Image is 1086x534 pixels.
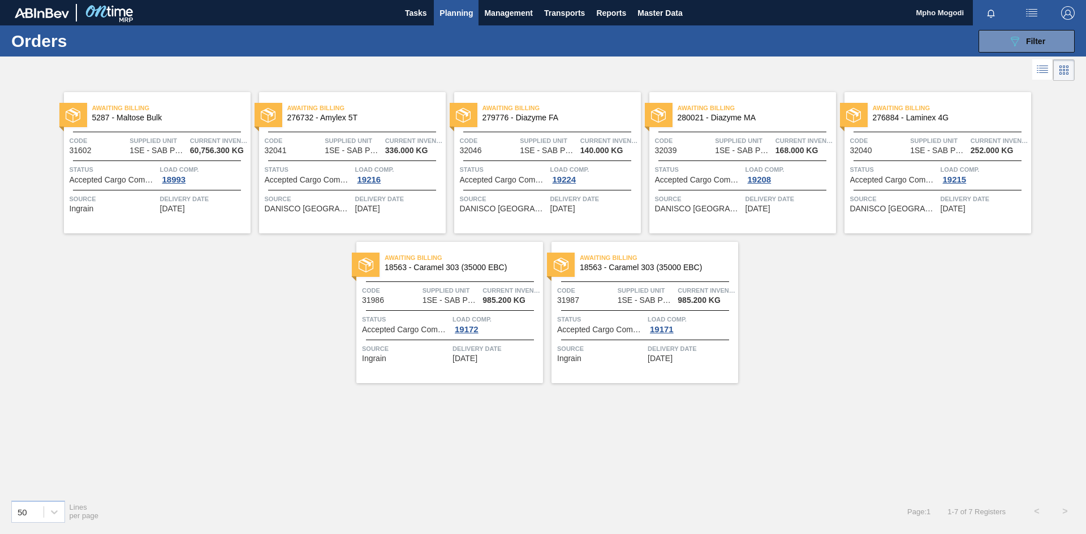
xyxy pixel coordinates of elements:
[55,92,251,233] a: statusAwaiting Billing5287 - Maltose BulkCode31602Supplied Unit1SE - SAB Polokwane BreweryCurrent...
[557,314,645,325] span: Status
[580,146,623,155] span: 140.000 KG
[11,34,180,47] h1: Orders
[745,193,833,205] span: Delivery Date
[385,135,443,146] span: Current inventory
[971,146,1014,155] span: 252.000 KG
[655,193,743,205] span: Source
[745,164,833,184] a: Load Comp.19208
[287,102,446,114] span: Awaiting Billing
[70,176,157,184] span: Accepted Cargo Composition
[160,164,248,175] span: Load Comp.
[287,114,437,122] span: 276732 - Amylex 5T
[355,175,383,184] div: 19216
[678,285,735,296] span: Current inventory
[265,176,352,184] span: Accepted Cargo Composition
[160,205,185,213] span: 09/20/2025
[130,135,187,146] span: Supplied Unit
[70,135,127,146] span: Code
[362,296,384,305] span: 31986
[355,193,443,205] span: Delivery Date
[971,135,1028,146] span: Current inventory
[637,6,682,20] span: Master Data
[160,175,188,184] div: 18993
[941,164,1028,175] span: Load Comp.
[580,135,638,146] span: Current inventory
[70,193,157,205] span: Source
[423,285,480,296] span: Supplied Unit
[460,135,518,146] span: Code
[348,242,543,383] a: statusAwaiting Billing18563 - Caramel 303 (35000 EBC)Code31986Supplied Unit1SE - SAB Polokwane Br...
[678,114,827,122] span: 280021 - Diazyme MA
[873,102,1031,114] span: Awaiting Billing
[775,135,833,146] span: Current inventory
[520,146,576,155] span: 1SE - SAB Polokwane Brewery
[941,193,1028,205] span: Delivery Date
[1053,59,1075,81] div: Card Vision
[557,343,645,354] span: Source
[362,325,450,334] span: Accepted Cargo Composition
[70,503,99,520] span: Lines per page
[265,205,352,213] span: DANISCO SOUTH AFRICA (PTY) LTD
[66,108,80,123] img: status
[265,146,287,155] span: 32041
[580,252,738,263] span: Awaiting Billing
[550,205,575,213] span: 10/01/2025
[910,146,967,155] span: 1SE - SAB Polokwane Brewery
[460,164,548,175] span: Status
[941,205,966,213] span: 10/01/2025
[70,164,157,175] span: Status
[979,30,1075,53] button: Filter
[596,6,626,20] span: Reports
[385,146,428,155] span: 336.000 KG
[873,114,1022,122] span: 276884 - Laminex 4G
[651,108,666,123] img: status
[618,296,674,305] span: 1SE - SAB Polokwane Brewery
[850,135,908,146] span: Code
[160,193,248,205] span: Delivery Date
[655,135,713,146] span: Code
[648,354,673,363] span: 10/03/2025
[947,507,1006,516] span: 1 - 7 of 7 Registers
[655,205,743,213] span: DANISCO SOUTH AFRICA (PTY) LTD
[554,258,568,272] img: status
[385,252,543,263] span: Awaiting Billing
[482,285,540,296] span: Current inventory
[1023,497,1051,526] button: <
[265,164,352,175] span: Status
[941,164,1028,184] a: Load Comp.19215
[355,164,443,175] span: Load Comp.
[439,6,473,20] span: Planning
[836,92,1031,233] a: statusAwaiting Billing276884 - Laminex 4GCode32040Supplied Unit1SE - SAB Polokwane BreweryCurrent...
[1032,59,1053,81] div: List Vision
[261,108,275,123] img: status
[456,108,471,123] img: status
[715,135,773,146] span: Supplied Unit
[265,193,352,205] span: Source
[557,354,581,363] span: Ingrain
[850,164,938,175] span: Status
[460,193,548,205] span: Source
[160,164,248,184] a: Load Comp.18993
[325,146,381,155] span: 1SE - SAB Polokwane Brewery
[655,176,743,184] span: Accepted Cargo Composition
[251,92,446,233] a: statusAwaiting Billing276732 - Amylex 5TCode32041Supplied Unit1SE - SAB Polokwane BreweryCurrent ...
[648,314,735,334] a: Load Comp.19171
[385,263,534,272] span: 18563 - Caramel 303 (35000 EBC)
[910,135,968,146] span: Supplied Unit
[550,193,638,205] span: Delivery Date
[850,193,938,205] span: Source
[1026,37,1045,46] span: Filter
[648,325,676,334] div: 19171
[715,146,772,155] span: 1SE - SAB Polokwane Brewery
[775,146,818,155] span: 168.000 KG
[482,296,525,305] span: 985.200 KG
[1025,6,1038,20] img: userActions
[265,135,322,146] span: Code
[641,92,836,233] a: statusAwaiting Billing280021 - Diazyme MACode32039Supplied Unit1SE - SAB Polokwane BreweryCurrent...
[460,146,482,155] span: 32046
[678,296,721,305] span: 985.200 KG
[846,108,861,123] img: status
[520,135,578,146] span: Supplied Unit
[618,285,675,296] span: Supplied Unit
[655,164,743,175] span: Status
